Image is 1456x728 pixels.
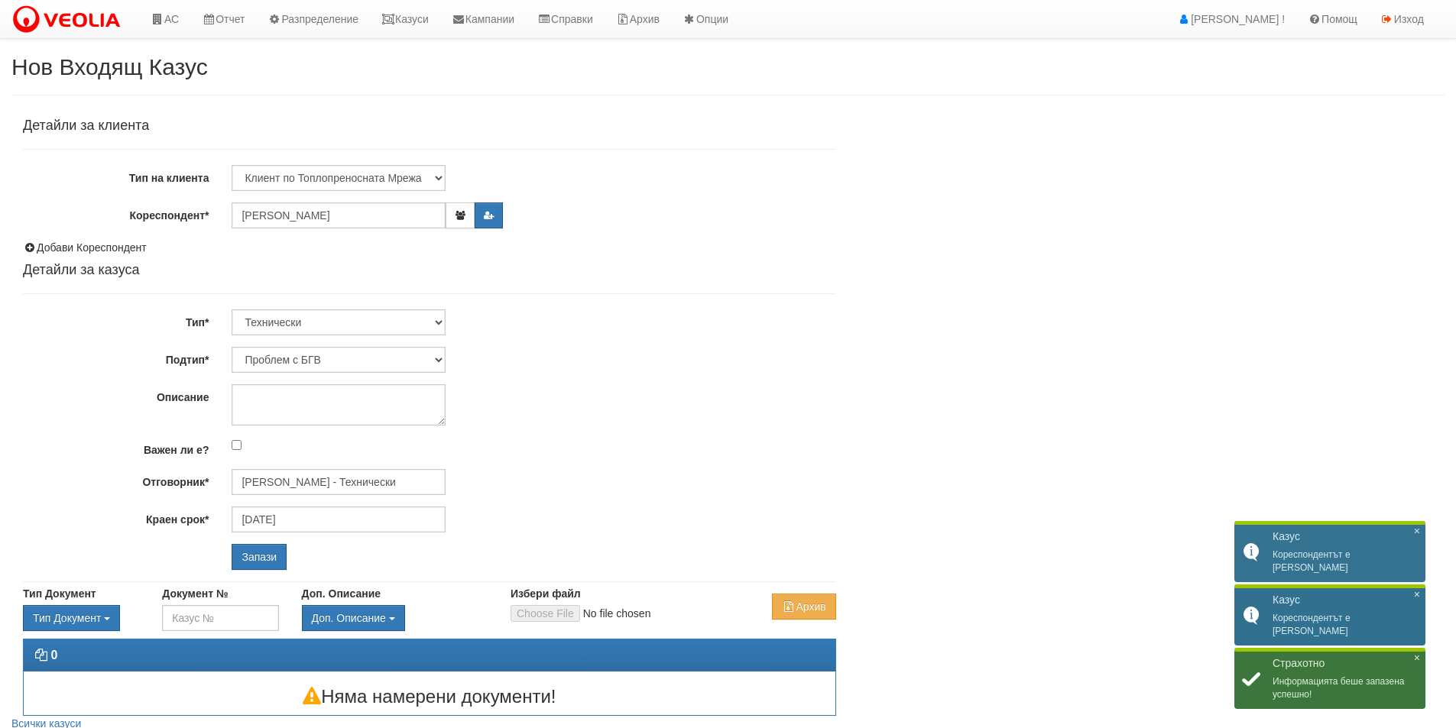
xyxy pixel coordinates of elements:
[302,605,488,631] div: Двоен клик, за изчистване на избраната стойност.
[1273,530,1418,543] h2: Казус
[11,165,220,186] label: Тип на клиента
[23,263,836,278] h4: Детайли за казуса
[33,612,101,624] span: Тип Документ
[1273,657,1418,670] h2: Страхотно
[11,437,220,458] label: Важен ли е?
[1414,525,1420,538] span: ×
[1234,523,1425,582] div: Кореспондентът е [PERSON_NAME]
[1414,652,1420,665] span: ×
[302,605,405,631] button: Доп. Описание
[11,54,1445,79] h2: Нов Входящ Казус
[232,469,446,495] input: Търсене по Име / Имейл
[11,384,220,405] label: Описание
[232,202,446,228] input: ЕГН/Име/Адрес/Аб.№/Парт.№/Тел./Email
[511,586,581,601] label: Избери файл
[11,4,128,36] img: VeoliaLogo.png
[1414,588,1420,601] span: ×
[1234,649,1425,709] div: Информацията беше запазена успешно!
[162,586,228,601] label: Документ №
[302,586,381,601] label: Доп. Описание
[50,649,57,662] strong: 0
[1273,594,1418,607] h2: Казус
[232,544,287,570] input: Запази
[23,586,96,601] label: Тип Документ
[162,605,278,631] input: Казус №
[1234,586,1425,645] div: Кореспондентът е [PERSON_NAME]
[772,594,835,620] button: Архив
[23,605,139,631] div: Двоен клик, за изчистване на избраната стойност.
[11,469,220,490] label: Отговорник*
[232,506,446,532] input: Търсене по Име / Имейл
[23,118,836,134] h4: Детайли за клиента
[312,612,386,624] span: Доп. Описание
[23,605,120,631] button: Тип Документ
[23,240,836,255] div: Добави Кореспондент
[11,347,220,367] label: Подтип*
[11,506,220,527] label: Краен срок*
[11,202,220,223] label: Кореспондент*
[24,687,835,707] h3: Няма намерени документи!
